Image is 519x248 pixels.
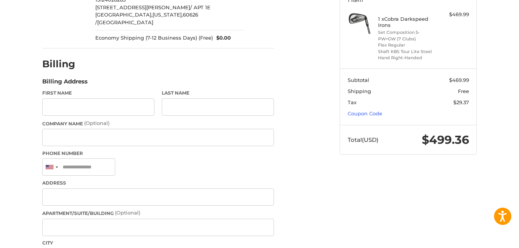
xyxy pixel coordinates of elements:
[42,58,87,70] h2: Billing
[439,11,469,18] div: $469.99
[378,29,437,42] li: Set Composition 5-PW+GW (7 Clubs)
[42,180,274,186] label: Address
[449,77,469,83] span: $469.99
[95,4,190,10] span: [STREET_ADDRESS][PERSON_NAME]
[348,110,382,117] a: Coupon Code
[42,120,274,127] label: Company Name
[378,16,437,28] h4: 1 x Cobra Darkspeed Irons
[42,90,154,97] label: First Name
[153,12,183,18] span: [US_STATE],
[95,12,153,18] span: [GEOGRAPHIC_DATA],
[42,209,274,217] label: Apartment/Suite/Building
[378,48,437,55] li: Shaft KBS Tour Lite Steel
[84,120,109,126] small: (Optional)
[95,34,213,42] span: Economy Shipping (7-12 Business Days) (Free)
[378,42,437,48] li: Flex Regular
[42,77,88,90] legend: Billing Address
[42,240,274,246] label: City
[97,19,153,25] span: [GEOGRAPHIC_DATA]
[348,99,357,105] span: Tax
[453,99,469,105] span: $29.37
[348,77,369,83] span: Subtotal
[115,210,140,216] small: (Optional)
[190,4,211,10] span: / APT 1E
[42,150,274,157] label: Phone Number
[43,159,60,175] div: United States: +1
[162,90,274,97] label: Last Name
[348,88,371,94] span: Shipping
[95,12,198,25] span: 60626 /
[348,136,378,143] span: Total (USD)
[422,133,469,147] span: $499.36
[378,55,437,61] li: Hand Right-Handed
[458,88,469,94] span: Free
[213,34,231,42] span: $0.00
